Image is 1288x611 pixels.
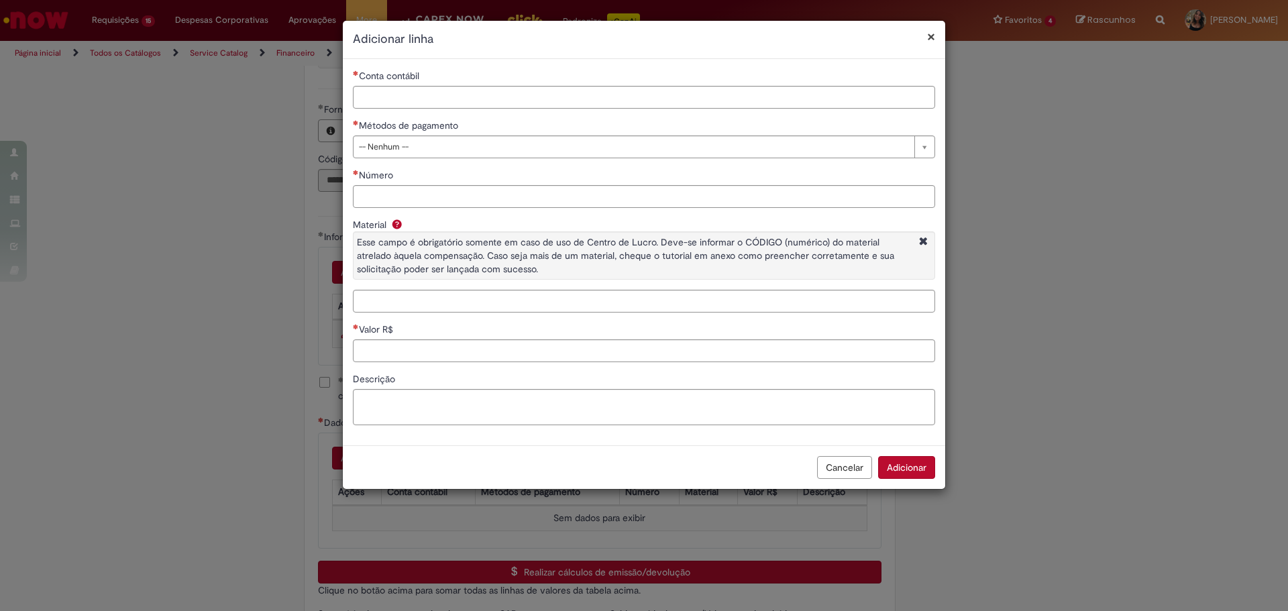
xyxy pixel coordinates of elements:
[353,389,935,425] textarea: Descrição
[353,86,935,109] input: Conta contábil
[359,70,422,82] span: Conta contábil
[353,170,359,175] span: Necessários
[353,120,359,125] span: Necessários
[353,31,935,48] h2: Adicionar linha
[817,456,872,479] button: Cancelar
[353,219,389,231] span: Material
[353,373,398,385] span: Descrição
[359,169,396,181] span: Número
[353,70,359,76] span: Necessários
[878,456,935,479] button: Adicionar
[359,119,461,131] span: Métodos de pagamento
[353,290,935,313] input: Material
[927,30,935,44] button: Fechar modal
[359,136,908,158] span: -- Nenhum --
[353,185,935,208] input: Número
[916,235,931,249] i: Fechar More information Por question_material
[357,236,894,275] span: Esse campo é obrigatório somente em caso de uso de Centro de Lucro. Deve-se informar o CÓDIGO (nu...
[353,339,935,362] input: Valor R$
[389,219,405,229] span: Ajuda para Material
[359,323,396,335] span: Valor R$
[353,324,359,329] span: Necessários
